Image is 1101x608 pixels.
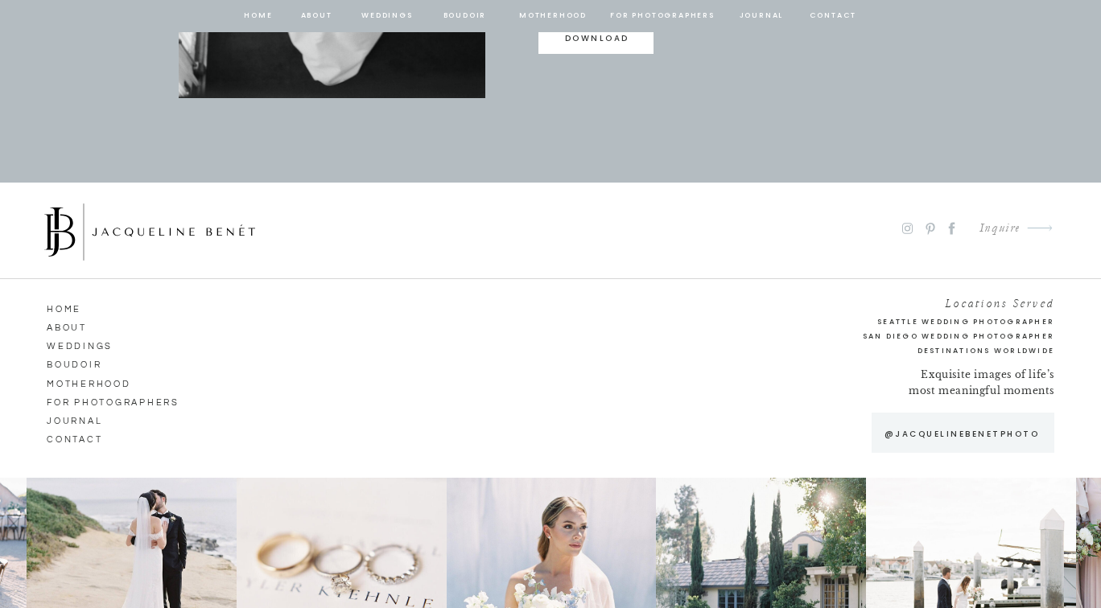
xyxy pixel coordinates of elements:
a: San Diego Wedding Photographer [786,330,1054,343]
a: Seattle Wedding Photographer [816,315,1054,329]
a: for photographers [610,9,715,23]
a: journal [736,9,786,23]
a: about [299,9,333,23]
a: home [243,9,274,23]
a: journal [47,412,167,426]
h2: Locations Served [816,294,1054,307]
a: for photographers [47,393,190,408]
a: download [540,31,654,53]
a: BOUDOIR [442,9,488,23]
a: Inquire [967,218,1021,240]
a: contact [807,9,859,23]
a: Motherhood [47,375,138,389]
a: Weddings [360,9,414,23]
a: @jacquelinebenetphoto [876,427,1047,441]
a: Weddings [47,337,138,351]
a: HOME [47,300,138,314]
a: Motherhood [519,9,586,23]
p: Exquisite images of life’s most meaningful moments [905,367,1054,401]
a: ABOUT [47,318,138,333]
a: Boudoir [47,355,138,370]
a: CONTACT [47,430,138,445]
h2: Destinations Worldwide [816,344,1054,358]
